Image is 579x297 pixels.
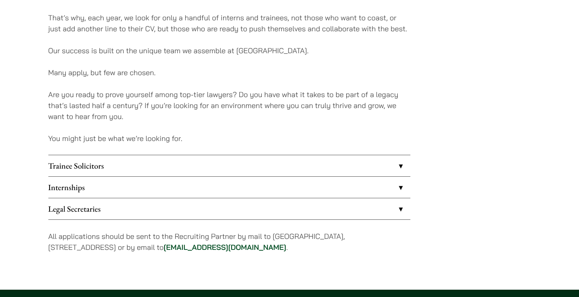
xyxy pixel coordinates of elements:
a: Internships [48,177,410,198]
p: You might just be what we’re looking for. [48,133,410,144]
p: Our success is built on the unique team we assemble at [GEOGRAPHIC_DATA]. [48,45,410,56]
p: All applications should be sent to the Recruiting Partner by mail to [GEOGRAPHIC_DATA], [STREET_A... [48,231,410,253]
a: Trainee Solicitors [48,155,410,176]
p: Many apply, but few are chosen. [48,67,410,78]
a: [EMAIL_ADDRESS][DOMAIN_NAME] [164,243,286,252]
p: Are you ready to prove yourself among top-tier lawyers? Do you have what it takes to be part of a... [48,89,410,122]
a: Legal Secretaries [48,198,410,219]
p: That’s why, each year, we look for only a handful of interns and trainees, not those who want to ... [48,12,410,34]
